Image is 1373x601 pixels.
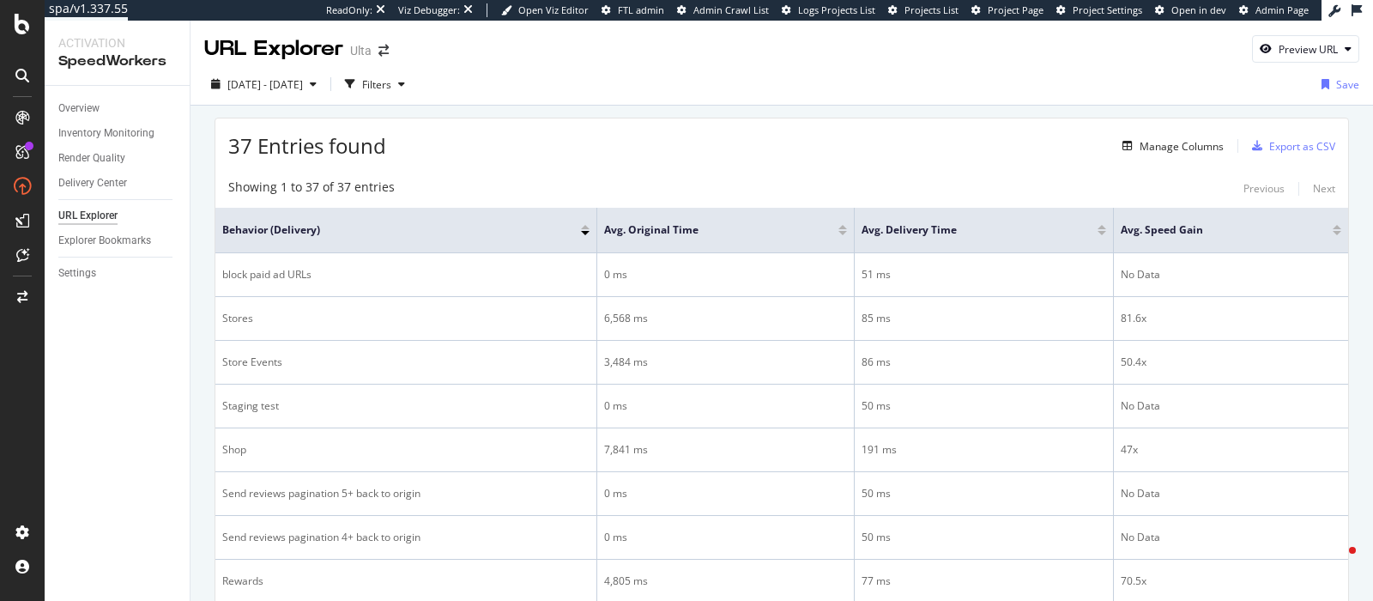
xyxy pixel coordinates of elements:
[1315,543,1356,584] iframe: Intercom live chat
[58,100,178,118] a: Overview
[1121,442,1341,458] div: 47x
[58,207,118,225] div: URL Explorer
[862,267,1106,282] div: 51 ms
[1121,355,1341,370] div: 50.4x
[222,530,590,545] div: Send reviews pagination 4+ back to origin
[604,311,847,326] div: 6,568 ms
[204,34,343,64] div: URL Explorer
[862,486,1106,501] div: 50 ms
[862,574,1106,589] div: 77 ms
[604,574,847,589] div: 4,805 ms
[693,3,769,16] span: Admin Crawl List
[1121,311,1341,326] div: 81.6x
[58,124,178,143] a: Inventory Monitoring
[222,267,590,282] div: block paid ad URLs
[862,442,1106,458] div: 191 ms
[862,398,1106,414] div: 50 ms
[58,124,154,143] div: Inventory Monitoring
[58,264,96,282] div: Settings
[1155,3,1226,17] a: Open in dev
[862,355,1106,370] div: 86 ms
[1140,139,1224,154] div: Manage Columns
[58,149,125,167] div: Render Quality
[1315,70,1359,98] button: Save
[604,222,813,238] span: Avg. Original Time
[604,530,847,545] div: 0 ms
[1121,398,1341,414] div: No Data
[1121,267,1341,282] div: No Data
[222,574,590,589] div: Rewards
[338,70,412,98] button: Filters
[58,52,176,71] div: SpeedWorkers
[58,174,178,192] a: Delivery Center
[222,222,555,238] span: Behavior (Delivery)
[1243,181,1285,196] div: Previous
[604,486,847,501] div: 0 ms
[971,3,1043,17] a: Project Page
[602,3,664,17] a: FTL admin
[58,232,151,250] div: Explorer Bookmarks
[988,3,1043,16] span: Project Page
[1313,179,1335,199] button: Next
[518,3,589,16] span: Open Viz Editor
[1121,486,1341,501] div: No Data
[1336,77,1359,92] div: Save
[1056,3,1142,17] a: Project Settings
[222,398,590,414] div: Staging test
[58,34,176,52] div: Activation
[604,355,847,370] div: 3,484 ms
[1279,42,1338,57] div: Preview URL
[862,311,1106,326] div: 85 ms
[1313,181,1335,196] div: Next
[1243,179,1285,199] button: Previous
[58,149,178,167] a: Render Quality
[604,398,847,414] div: 0 ms
[1121,574,1341,589] div: 70.5x
[204,70,324,98] button: [DATE] - [DATE]
[58,174,127,192] div: Delivery Center
[398,3,460,17] div: Viz Debugger:
[228,179,395,199] div: Showing 1 to 37 of 37 entries
[227,77,303,92] span: [DATE] - [DATE]
[58,264,178,282] a: Settings
[326,3,372,17] div: ReadOnly:
[1269,139,1335,154] div: Export as CSV
[222,311,590,326] div: Stores
[501,3,589,17] a: Open Viz Editor
[888,3,959,17] a: Projects List
[1252,35,1359,63] button: Preview URL
[1171,3,1226,16] span: Open in dev
[1121,222,1307,238] span: Avg. Speed Gain
[1073,3,1142,16] span: Project Settings
[798,3,875,16] span: Logs Projects List
[58,232,178,250] a: Explorer Bookmarks
[677,3,769,17] a: Admin Crawl List
[604,442,847,458] div: 7,841 ms
[350,42,372,59] div: Ulta
[222,355,590,370] div: Store Events
[1116,136,1224,156] button: Manage Columns
[228,131,386,160] span: 37 Entries found
[222,442,590,458] div: Shop
[222,486,590,501] div: Send reviews pagination 5+ back to origin
[58,207,178,225] a: URL Explorer
[862,222,1072,238] span: Avg. Delivery Time
[58,100,100,118] div: Overview
[378,45,389,57] div: arrow-right-arrow-left
[618,3,664,16] span: FTL admin
[362,77,391,92] div: Filters
[782,3,875,17] a: Logs Projects List
[1245,132,1335,160] button: Export as CSV
[1239,3,1309,17] a: Admin Page
[862,530,1106,545] div: 50 ms
[904,3,959,16] span: Projects List
[604,267,847,282] div: 0 ms
[1121,530,1341,545] div: No Data
[1255,3,1309,16] span: Admin Page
